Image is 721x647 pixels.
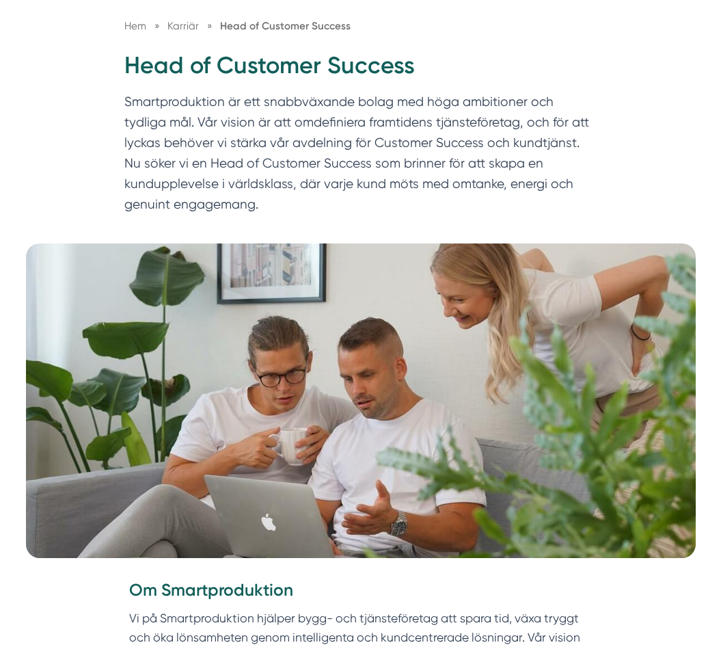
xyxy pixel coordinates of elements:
[124,50,597,92] h1: Head of Customer Success
[129,580,293,600] strong: Om Smartproduktion
[167,20,199,32] span: Karriär
[26,243,696,558] img: Head of Customer Success
[124,18,597,34] nav: Breadcrumb
[207,18,212,34] span: »
[167,20,202,32] a: Karriär
[154,18,159,34] span: »
[124,20,146,32] a: Hem
[220,20,351,32] a: Head of Customer Success
[124,92,597,221] p: Smartproduktion är ett snabbväxande bolag med höga ambitioner och tydliga mål. Vår vision är att ...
